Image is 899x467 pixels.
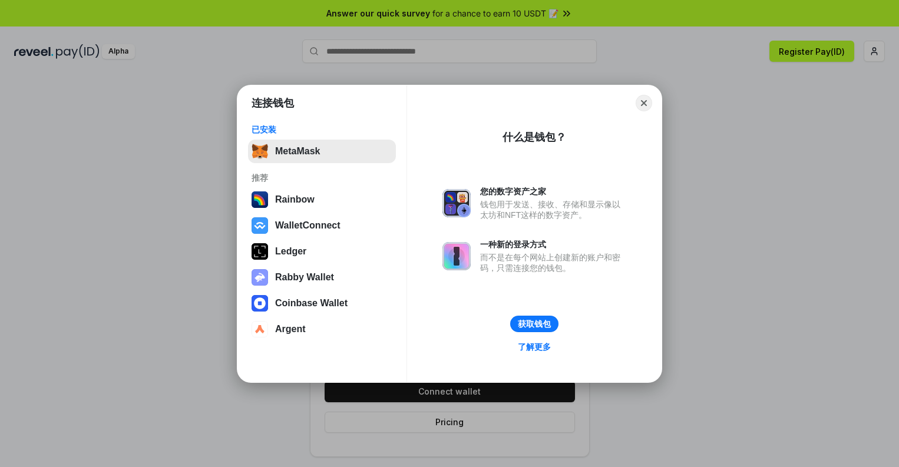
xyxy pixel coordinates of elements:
div: 推荐 [252,173,392,183]
img: svg+xml,%3Csvg%20fill%3D%22none%22%20height%3D%2233%22%20viewBox%3D%220%200%2035%2033%22%20width%... [252,143,268,160]
button: Ledger [248,240,396,263]
div: 获取钱包 [518,319,551,329]
div: Rainbow [275,194,315,205]
div: 而不是在每个网站上创建新的账户和密码，只需连接您的钱包。 [480,252,626,273]
button: WalletConnect [248,214,396,237]
button: Close [636,95,652,111]
div: 您的数字资产之家 [480,186,626,197]
img: svg+xml,%3Csvg%20xmlns%3D%22http%3A%2F%2Fwww.w3.org%2F2000%2Fsvg%22%20fill%3D%22none%22%20viewBox... [442,189,471,217]
div: Coinbase Wallet [275,298,348,309]
div: 什么是钱包？ [503,130,566,144]
img: svg+xml,%3Csvg%20width%3D%2228%22%20height%3D%2228%22%20viewBox%3D%220%200%2028%2028%22%20fill%3D... [252,321,268,337]
img: svg+xml,%3Csvg%20width%3D%2228%22%20height%3D%2228%22%20viewBox%3D%220%200%2028%2028%22%20fill%3D... [252,217,268,234]
button: 获取钱包 [510,316,558,332]
div: 已安装 [252,124,392,135]
div: 了解更多 [518,342,551,352]
button: Coinbase Wallet [248,292,396,315]
button: Argent [248,317,396,341]
button: MetaMask [248,140,396,163]
img: svg+xml,%3Csvg%20xmlns%3D%22http%3A%2F%2Fwww.w3.org%2F2000%2Fsvg%22%20fill%3D%22none%22%20viewBox... [252,269,268,286]
div: Ledger [275,246,306,257]
img: svg+xml,%3Csvg%20xmlns%3D%22http%3A%2F%2Fwww.w3.org%2F2000%2Fsvg%22%20width%3D%2228%22%20height%3... [252,243,268,260]
button: Rainbow [248,188,396,211]
h1: 连接钱包 [252,96,294,110]
img: svg+xml,%3Csvg%20xmlns%3D%22http%3A%2F%2Fwww.w3.org%2F2000%2Fsvg%22%20fill%3D%22none%22%20viewBox... [442,242,471,270]
div: WalletConnect [275,220,341,231]
div: Argent [275,324,306,334]
div: MetaMask [275,146,320,157]
img: svg+xml,%3Csvg%20width%3D%2228%22%20height%3D%2228%22%20viewBox%3D%220%200%2028%2028%22%20fill%3D... [252,295,268,312]
a: 了解更多 [511,339,558,355]
img: svg+xml,%3Csvg%20width%3D%22120%22%20height%3D%22120%22%20viewBox%3D%220%200%20120%20120%22%20fil... [252,191,268,208]
div: Rabby Wallet [275,272,334,283]
button: Rabby Wallet [248,266,396,289]
div: 钱包用于发送、接收、存储和显示像以太坊和NFT这样的数字资产。 [480,199,626,220]
div: 一种新的登录方式 [480,239,626,250]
